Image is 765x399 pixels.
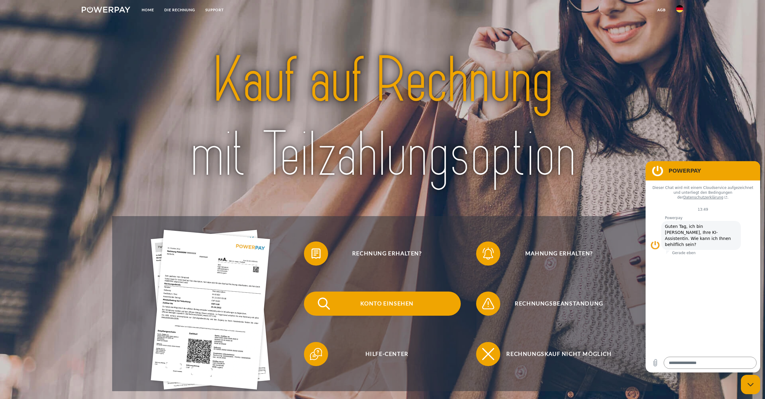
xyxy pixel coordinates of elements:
[481,346,496,362] img: qb_close.svg
[313,292,461,316] span: Konto einsehen
[485,292,633,316] span: Rechnungsbeanstandung
[304,342,461,366] button: Hilfe-Center
[485,342,633,366] span: Rechnungskauf nicht möglich
[481,296,496,311] img: qb_warning.svg
[137,5,159,15] a: Home
[159,5,200,15] a: DIE RECHNUNG
[82,7,130,13] img: logo-powerpay-white.svg
[476,241,633,266] button: Mahnung erhalten?
[308,246,324,261] img: qb_bill.svg
[646,161,760,372] iframe: Messaging-Fenster
[316,296,331,311] img: qb_search.svg
[308,346,324,362] img: qb_help.svg
[304,292,461,316] button: Konto einsehen
[676,5,683,12] img: de
[313,342,461,366] span: Hilfe-Center
[304,241,461,266] button: Rechnung erhalten?
[476,292,633,316] button: Rechnungsbeanstandung
[741,375,760,394] iframe: Schaltfläche zum Öffnen des Messaging-Fensters; Konversation läuft
[652,5,671,15] a: agb
[144,40,621,196] img: title-powerpay_de.svg
[200,5,229,15] a: SUPPORT
[313,241,461,266] span: Rechnung erhalten?
[485,241,633,266] span: Mahnung erhalten?
[481,246,496,261] img: qb_bell.svg
[476,342,633,366] button: Rechnungskauf nicht möglich
[151,230,270,390] img: single_invoice_powerpay_de.jpg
